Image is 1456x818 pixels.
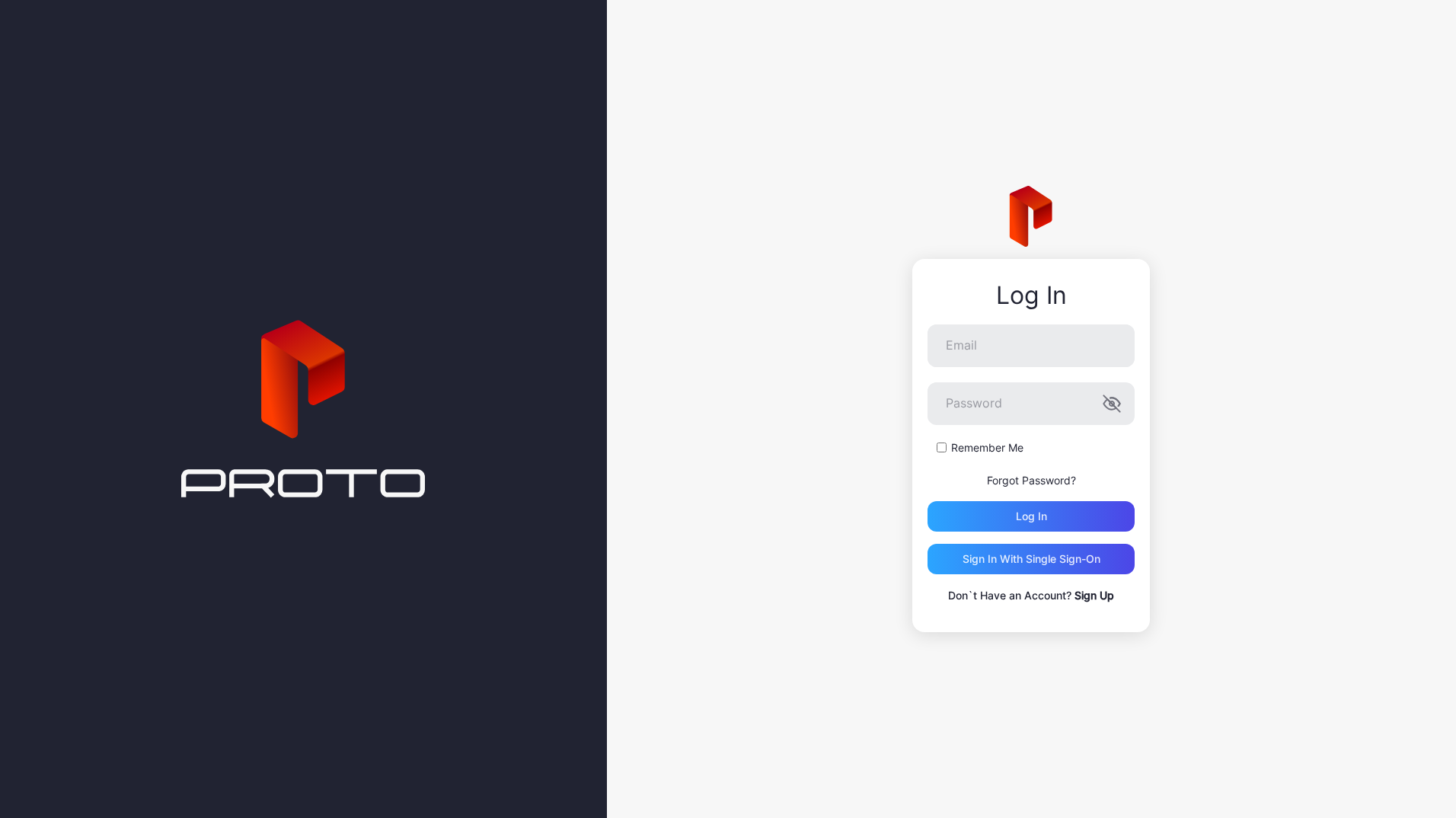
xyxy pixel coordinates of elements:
[928,586,1135,605] p: Don`t Have an Account?
[928,282,1135,309] div: Log In
[1016,510,1047,522] div: Log in
[1103,395,1121,413] button: Password
[951,440,1023,455] label: Remember Me
[987,474,1076,487] a: Forgot Password?
[1074,589,1114,602] a: Sign Up
[928,544,1135,574] button: Sign in With Single Sign-On
[963,553,1100,565] div: Sign in With Single Sign-On
[928,382,1135,425] input: Password
[928,501,1135,532] button: Log in
[928,324,1135,367] input: Email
